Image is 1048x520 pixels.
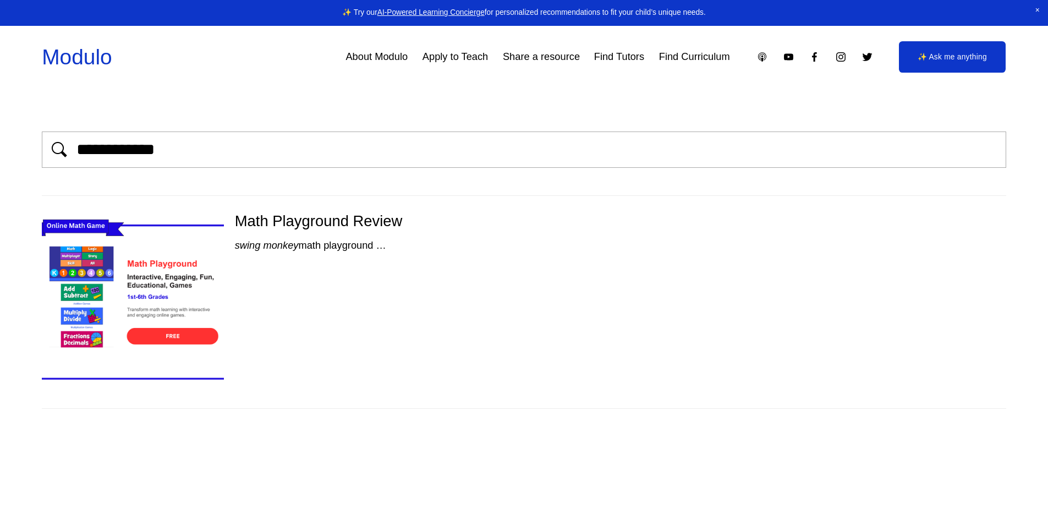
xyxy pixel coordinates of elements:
a: AI-Powered Learning Concierge [377,8,485,17]
a: About Modulo [345,47,408,67]
a: Instagram [835,51,847,63]
span: … [376,239,386,251]
a: Twitter [862,51,873,63]
a: Find Tutors [594,47,644,67]
a: Share a resource [503,47,580,67]
a: Apply to Teach [423,47,488,67]
div: Math Playground Review swing monkeymath playground … [42,196,1006,408]
a: Modulo [42,45,112,69]
a: ✨ Ask me anything [899,41,1006,73]
a: Apple Podcasts [756,51,768,63]
a: Facebook [809,51,820,63]
a: YouTube [783,51,794,63]
a: Find Curriculum [659,47,730,67]
div: Math Playground Review [42,211,1006,231]
em: swing [235,239,261,251]
em: monkey [263,239,298,251]
span: math playground [235,239,374,251]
